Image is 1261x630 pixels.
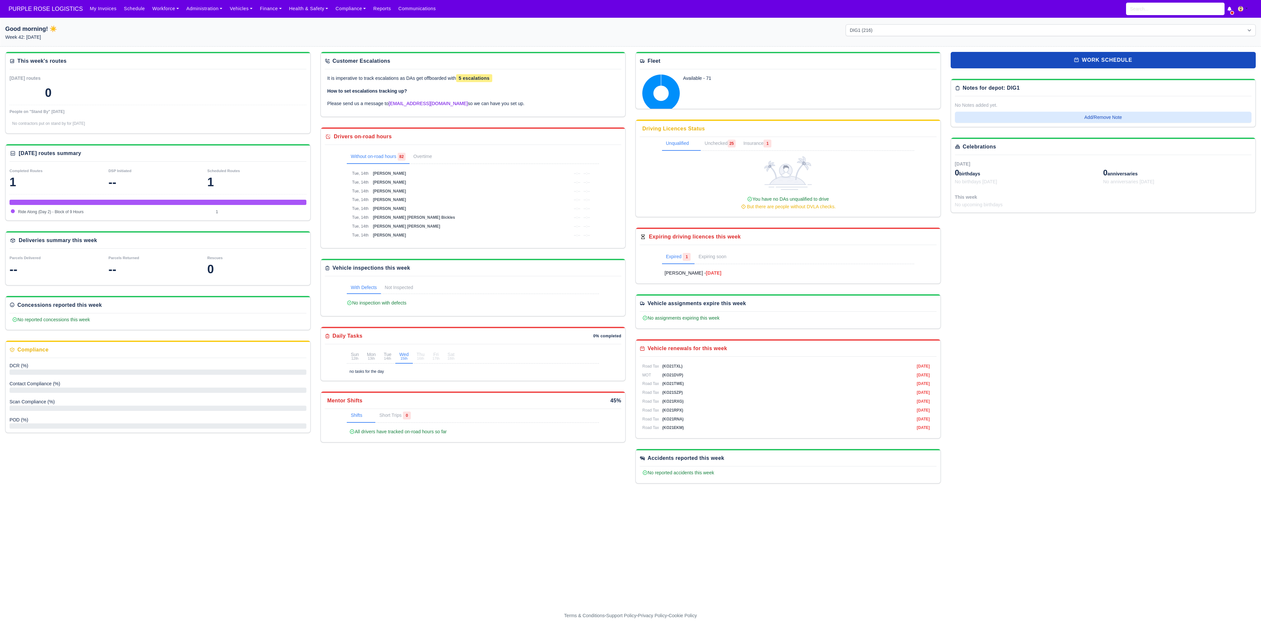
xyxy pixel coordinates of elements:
a: Workforce [149,2,183,15]
span: No assignments expiring this week [642,315,719,321]
div: Mon [367,352,376,360]
a: Health & Safety [285,2,332,15]
span: (KO21EKM) [662,425,684,430]
a: Communications [395,2,440,15]
p: Please send us a message to so we can have you set up. [327,100,619,107]
span: No anniversaries [DATE] [1103,179,1154,184]
div: Fri [432,352,440,360]
span: 82 [398,153,406,161]
p: How to set escalations tracking up? [327,87,619,95]
span: [DATE] [955,161,970,167]
a: work schedule [951,52,1256,68]
div: Driving Licences Status [642,125,705,133]
div: anniversaries [1103,168,1251,178]
span: --:-- [584,206,590,211]
span: --:-- [584,180,590,185]
div: 0 [45,86,52,100]
small: 16th [417,357,425,360]
span: --:-- [574,197,580,202]
span: Ride Along (Day 2) - Block of 9 Hours [18,210,83,214]
div: Expiring driving licences this week [649,233,741,241]
span: Road Tax [642,425,659,430]
div: No Notes added yet. [955,101,1252,109]
div: Available - 71 [683,75,831,82]
div: 45% [610,397,621,405]
h1: Good morning! ☀️ [5,24,415,34]
p: Week 42: [DATE] [5,34,415,41]
p: It is imperative to track escalations as DAs get offboarded with [327,75,619,82]
span: --:-- [574,189,580,193]
div: -- [108,263,207,276]
span: [PERSON_NAME] [373,189,406,193]
div: Delivery Completion Rate [10,416,306,424]
a: Administration [183,2,226,15]
div: Vehicle renewals for this week [648,345,727,352]
div: Customer Escalations [333,57,390,65]
a: Unchecked [701,137,740,151]
a: Not Inspected [381,281,417,294]
small: Scheduled Routes [207,169,240,173]
span: --:-- [584,171,590,176]
a: PURPLE ROSE LOGISTICS [5,3,86,15]
a: Terms & Conditions [564,613,605,618]
div: Sun [351,352,359,360]
span: PURPLE ROSE LOGISTICS [5,2,86,15]
span: This week [955,194,977,200]
span: [DATE] [917,417,930,421]
small: Rescues [207,256,223,260]
span: [PERSON_NAME] [373,197,406,202]
small: 14th [384,357,391,360]
small: Parcels Returned [108,256,139,260]
span: --:-- [574,206,580,211]
small: 18th [447,357,454,360]
a: Vehicles [226,2,256,15]
div: Concessions reported this week [17,301,102,309]
div: Vehicle inspections this week [333,264,410,272]
div: birthdays [955,168,1103,178]
span: --:-- [584,224,590,229]
a: Schedule [120,2,148,15]
div: Vehicle assignments expire this week [648,300,746,307]
span: [DATE] [917,364,930,369]
div: You have no DAs unqualified to drive [665,195,912,211]
iframe: Chat Widget [1228,598,1261,630]
span: 5 escalations [456,74,492,82]
div: 1 [10,176,108,189]
span: Tue, 14th [352,224,368,229]
div: Delivery Completion Rate [10,380,306,388]
div: Drivers on-road hours [334,133,392,141]
span: Tue, 14th [352,215,368,220]
span: All drivers have tracked on-road hours so far [349,429,447,434]
span: 1 [763,140,771,147]
span: [DATE] [917,390,930,395]
span: 0 [1103,168,1107,177]
a: My Invoices [86,2,120,15]
div: This week's routes [17,57,67,65]
span: MOT [642,373,651,377]
span: No inspection with defects [347,300,406,305]
a: Shifts [347,409,375,423]
span: [DATE] [917,425,930,430]
span: Tue, 14th [352,233,368,237]
span: --:-- [584,197,590,202]
a: Compliance [332,2,370,15]
span: Road Tax [642,408,659,413]
span: Road Tax [642,390,659,395]
input: Search... [1126,3,1225,15]
div: Delivery Completion Rate [10,362,306,370]
div: People on "Stand By" [DATE] [10,109,306,114]
span: (KO21TXL) [662,364,682,369]
div: Delivery Completion Rate [10,398,306,406]
small: Parcels Delivered [10,256,41,260]
span: Tue, 14th [352,206,368,211]
div: Thu [417,352,425,360]
span: --:-- [574,171,580,176]
span: Tue, 14th [352,180,368,185]
div: Mentor Shifts [327,397,363,405]
div: Deliveries summary this week [19,236,97,244]
span: Tue, 14th [352,197,368,202]
div: Fleet [648,57,660,65]
div: Ride Along (Day 2) - Block of 9 Hours [10,200,306,205]
a: Finance [256,2,285,15]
